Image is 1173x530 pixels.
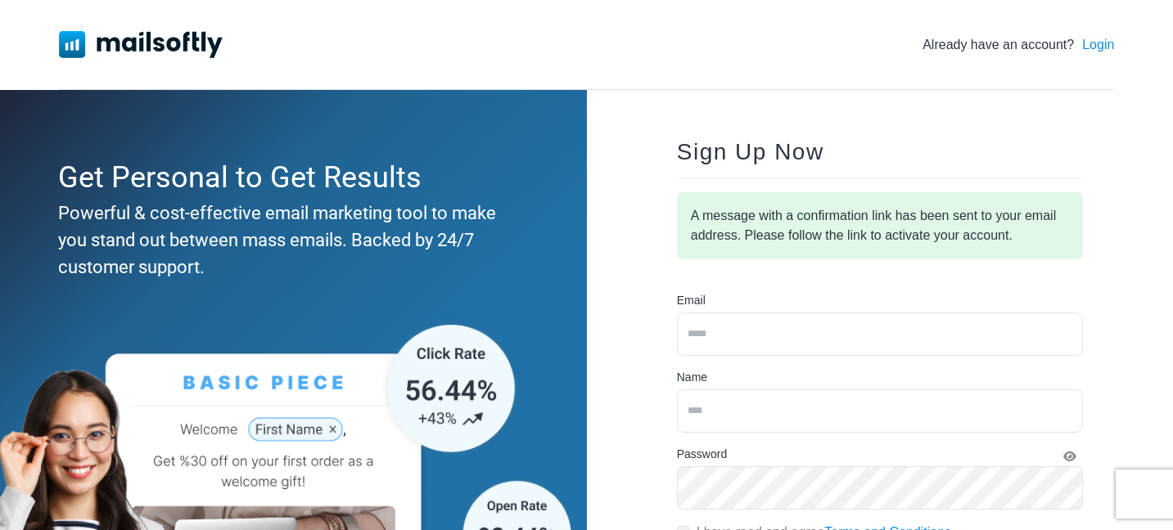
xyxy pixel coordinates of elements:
[58,155,521,200] div: Get Personal to Get Results
[1082,35,1114,55] a: Login
[677,446,727,463] label: Password
[58,200,521,281] div: Powerful & cost-effective email marketing tool to make you stand out between mass emails. Backed ...
[1063,451,1076,462] i: Show Password
[677,192,1083,259] div: A message with a confirmation link has been sent to your email address. Please follow the link to...
[59,31,223,57] img: Mailsoftly
[923,35,1114,55] div: Already have an account?
[677,139,824,164] span: Sign Up Now
[677,292,706,309] label: Email
[677,369,707,386] label: Name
